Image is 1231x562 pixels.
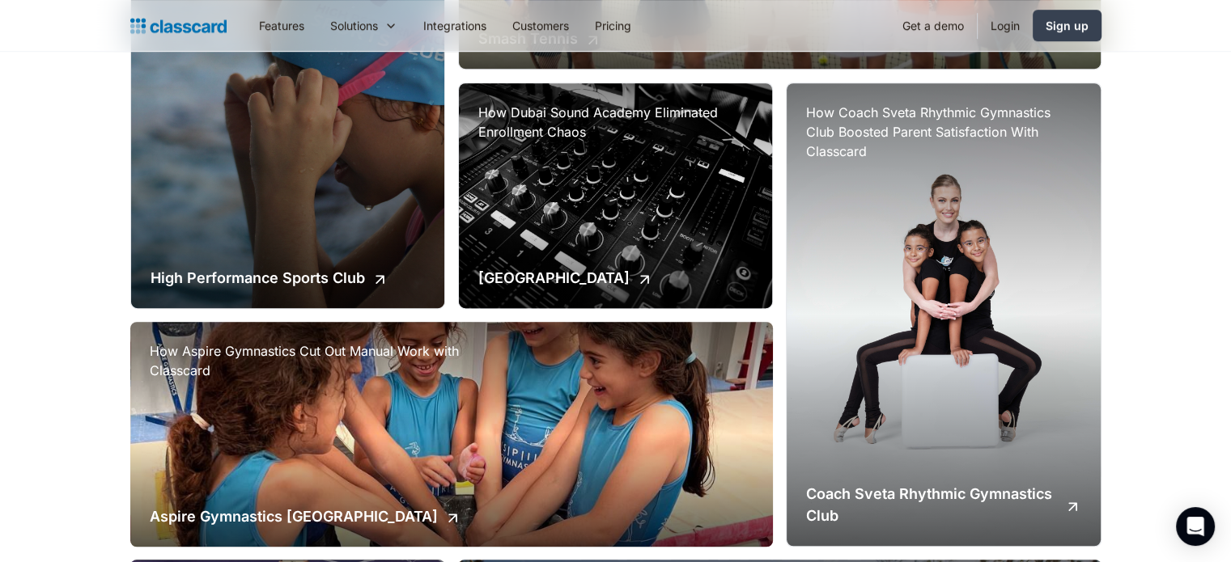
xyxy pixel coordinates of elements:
h2: High Performance Sports Club [151,267,365,289]
div: Solutions [330,17,378,34]
a: Integrations [410,7,499,44]
a: Sign up [1033,10,1102,41]
h2: [GEOGRAPHIC_DATA] [478,267,630,289]
div: Open Intercom Messenger [1176,507,1215,546]
h3: How Aspire Gymnastics Cut Out Manual Work with Classcard [150,341,473,380]
a: Features [246,7,317,44]
a: home [130,15,227,37]
a: Get a demo [889,7,977,44]
h3: How Dubai Sound Academy Eliminated Enrollment Chaos [478,103,753,142]
div: Solutions [317,7,410,44]
a: How Aspire Gymnastics Cut Out Manual Work with ClasscardAspire Gymnastics [GEOGRAPHIC_DATA] [130,322,774,547]
a: Pricing [582,7,644,44]
h2: Coach Sveta Rhythmic Gymnastics Club [806,483,1057,526]
a: Customers [499,7,582,44]
div: Sign up [1046,17,1089,34]
h3: How Coach Sveta Rhythmic Gymnastics Club Boosted Parent Satisfaction With Classcard [806,103,1080,161]
a: How Dubai Sound Academy Eliminated Enrollment Chaos[GEOGRAPHIC_DATA] [459,83,772,308]
a: How Coach Sveta Rhythmic Gymnastics Club Boosted Parent Satisfaction With ClasscardCoach Sveta Rh... [787,83,1100,546]
a: Login [978,7,1033,44]
h2: Aspire Gymnastics [GEOGRAPHIC_DATA] [150,505,438,527]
